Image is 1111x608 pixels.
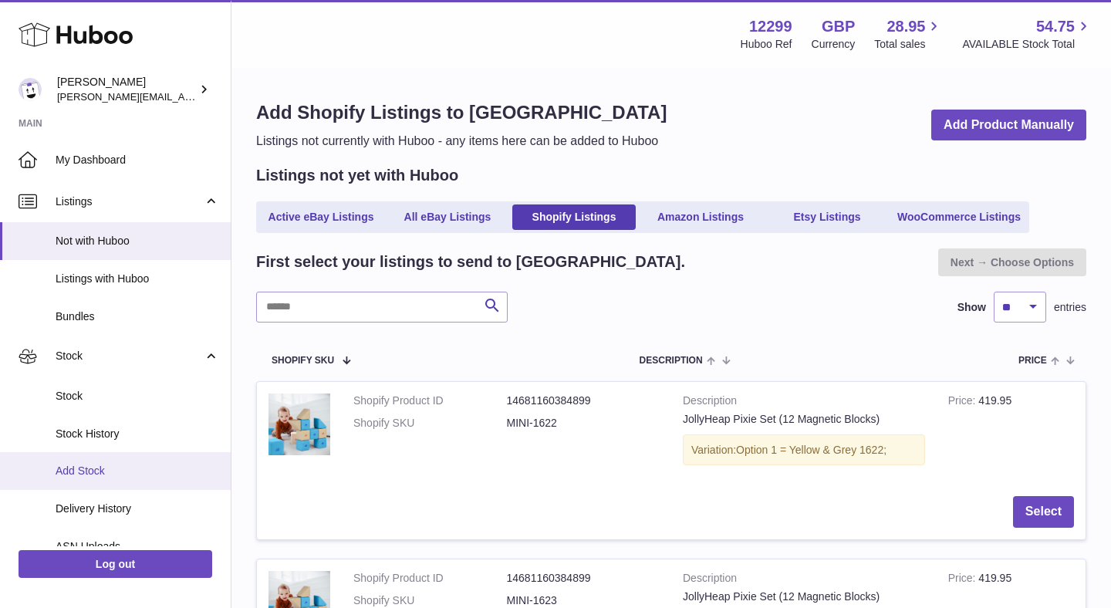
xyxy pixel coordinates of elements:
[57,75,196,104] div: [PERSON_NAME]
[19,550,212,578] a: Log out
[765,204,889,230] a: Etsy Listings
[1018,356,1047,366] span: Price
[683,412,925,427] div: JollyHeap Pixie Set (12 Magnetic Blocks)
[353,394,507,408] dt: Shopify Product ID
[256,165,458,186] h2: Listings not yet with Huboo
[353,416,507,431] dt: Shopify SKU
[640,356,703,366] span: Description
[512,204,636,230] a: Shopify Listings
[886,16,925,37] span: 28.95
[874,37,943,52] span: Total sales
[683,589,925,604] div: JollyHeap Pixie Set (12 Magnetic Blocks)
[978,572,1011,584] span: 419.95
[507,593,660,608] dd: MINI-1623
[268,394,330,455] img: 1423_bobas.jpg
[256,100,667,125] h1: Add Shopify Listings to [GEOGRAPHIC_DATA]
[639,204,762,230] a: Amazon Listings
[256,252,685,272] h2: First select your listings to send to [GEOGRAPHIC_DATA].
[272,356,334,366] span: Shopify SKU
[874,16,943,52] a: 28.95 Total sales
[1054,300,1086,315] span: entries
[683,571,925,589] strong: Description
[962,37,1092,52] span: AVAILABLE Stock Total
[957,300,986,315] label: Show
[57,90,309,103] span: [PERSON_NAME][EMAIL_ADDRESS][DOMAIN_NAME]
[749,16,792,37] strong: 12299
[256,133,667,150] p: Listings not currently with Huboo - any items here can be added to Huboo
[19,78,42,101] img: anthony@happyfeetplaymats.co.uk
[507,394,660,408] dd: 14681160384899
[962,16,1092,52] a: 54.75 AVAILABLE Stock Total
[741,37,792,52] div: Huboo Ref
[683,434,925,466] div: Variation:
[56,502,219,516] span: Delivery History
[507,416,660,431] dd: MINI-1622
[56,234,219,248] span: Not with Huboo
[931,110,1086,141] a: Add Product Manually
[56,539,219,554] span: ASN Uploads
[978,394,1011,407] span: 419.95
[56,389,219,404] span: Stock
[892,204,1026,230] a: WooCommerce Listings
[56,464,219,478] span: Add Stock
[948,394,979,410] strong: Price
[56,309,219,324] span: Bundles
[353,593,507,608] dt: Shopify SKU
[507,571,660,586] dd: 14681160384899
[683,394,925,412] strong: Description
[259,204,383,230] a: Active eBay Listings
[1036,16,1075,37] span: 54.75
[56,272,219,286] span: Listings with Huboo
[736,444,886,456] span: Option 1 = Yellow & Grey 1622;
[56,349,203,363] span: Stock
[386,204,509,230] a: All eBay Listings
[56,427,219,441] span: Stock History
[948,572,979,588] strong: Price
[56,153,219,167] span: My Dashboard
[353,571,507,586] dt: Shopify Product ID
[56,194,203,209] span: Listings
[812,37,856,52] div: Currency
[822,16,855,37] strong: GBP
[1013,496,1074,528] button: Select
